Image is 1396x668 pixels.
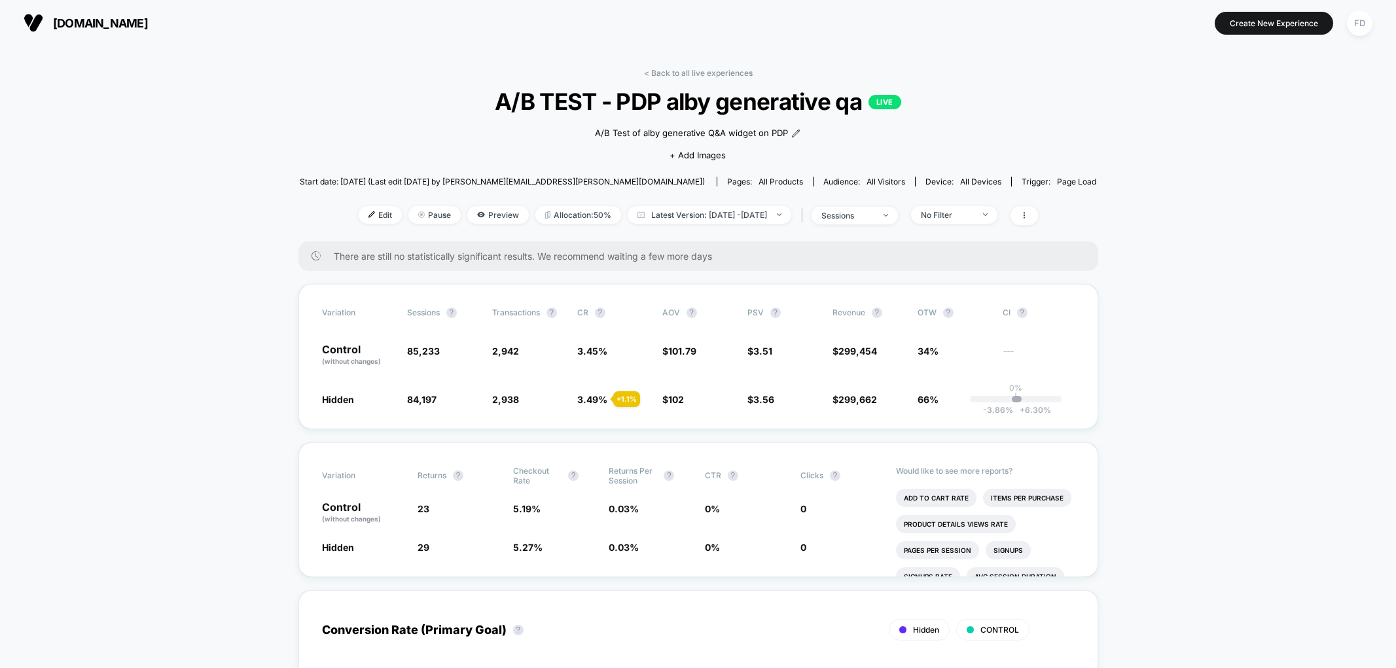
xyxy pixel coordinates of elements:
li: Pages Per Session [896,541,979,559]
span: --- [1003,347,1075,366]
span: 85,233 [407,345,440,357]
span: | [798,206,812,225]
span: 29 [418,542,429,553]
li: Product Details Views Rate [896,515,1016,533]
span: 34% [918,345,939,357]
span: CTR [705,470,721,480]
span: CR [577,308,588,317]
span: + [1020,405,1025,415]
span: 3.45 % [577,345,607,357]
span: 6.30 % [1013,405,1051,415]
button: ? [568,470,579,481]
span: Allocation: 50% [535,206,621,224]
p: 0% [1009,383,1022,393]
div: Pages: [727,177,803,186]
span: 0 % [705,503,720,514]
span: 2,942 [492,345,519,357]
p: Control [322,344,394,366]
span: Variation [322,466,394,485]
span: 5.19 % [513,503,541,514]
span: Sessions [407,308,440,317]
span: There are still no statistically significant results. We recommend waiting a few more days [334,251,1072,262]
span: -3.86 % [983,405,1013,415]
span: Hidden [322,542,354,553]
button: ? [453,470,463,481]
span: Page Load [1057,177,1096,186]
span: 299,662 [838,394,877,405]
div: + 1.1 % [613,391,640,407]
span: 5.27 % [513,542,543,553]
span: 101.79 [668,345,696,357]
span: $ [832,394,877,405]
button: ? [943,308,954,318]
span: $ [662,345,696,357]
img: rebalance [545,211,550,219]
button: ? [595,308,605,318]
span: All Visitors [867,177,905,186]
img: Visually logo [24,13,43,33]
span: 0 % [705,542,720,553]
img: end [983,213,988,216]
button: ? [687,308,697,318]
div: FD [1347,10,1372,36]
span: Hidden [322,394,354,405]
button: ? [513,625,524,635]
span: 0 [800,542,806,553]
img: edit [368,211,375,218]
span: Pause [408,206,461,224]
p: LIVE [868,95,901,109]
button: ? [830,470,840,481]
span: AOV [662,308,680,317]
span: Transactions [492,308,540,317]
div: sessions [821,211,874,220]
span: 299,454 [838,345,877,357]
span: 102 [668,394,684,405]
span: 3.56 [753,394,774,405]
a: < Back to all live experiences [644,68,753,78]
span: 0 [800,503,806,514]
div: Trigger: [1022,177,1096,186]
button: ? [728,470,738,481]
span: CI [1003,308,1075,318]
span: Edit [359,206,402,224]
li: Avg Session Duration [967,567,1064,586]
button: [DOMAIN_NAME] [20,12,152,33]
span: 0.03 % [609,542,639,553]
span: Returns [418,470,446,480]
span: OTW [918,308,990,318]
button: ? [872,308,882,318]
span: Start date: [DATE] (Last edit [DATE] by [PERSON_NAME][EMAIL_ADDRESS][PERSON_NAME][DOMAIN_NAME]) [300,177,705,186]
span: Latest Version: [DATE] - [DATE] [628,206,791,224]
button: ? [546,308,557,318]
span: PSV [747,308,764,317]
span: $ [832,345,877,357]
span: Variation [322,308,394,318]
span: Device: [915,177,1011,186]
button: Create New Experience [1215,12,1333,35]
img: end [777,213,781,216]
span: 0.03 % [609,503,639,514]
span: $ [747,345,772,357]
span: A/B Test of alby generative Q&A widget on PDP [595,127,788,140]
div: Audience: [823,177,905,186]
span: $ [662,394,684,405]
button: ? [446,308,457,318]
span: Clicks [800,470,823,480]
img: end [418,211,425,218]
li: Signups Rate [896,567,960,586]
button: ? [664,470,674,481]
span: 3.49 % [577,394,607,405]
li: Add To Cart Rate [896,489,976,507]
span: 66% [918,394,939,405]
p: | [1014,393,1017,402]
span: [DOMAIN_NAME] [53,16,148,30]
button: ? [1017,308,1028,318]
li: Items Per Purchase [983,489,1071,507]
span: Hidden [913,625,939,635]
span: Preview [467,206,529,224]
span: all products [759,177,803,186]
img: calendar [637,211,645,218]
img: end [884,214,888,217]
span: + Add Images [670,150,726,160]
li: Signups [986,541,1031,559]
